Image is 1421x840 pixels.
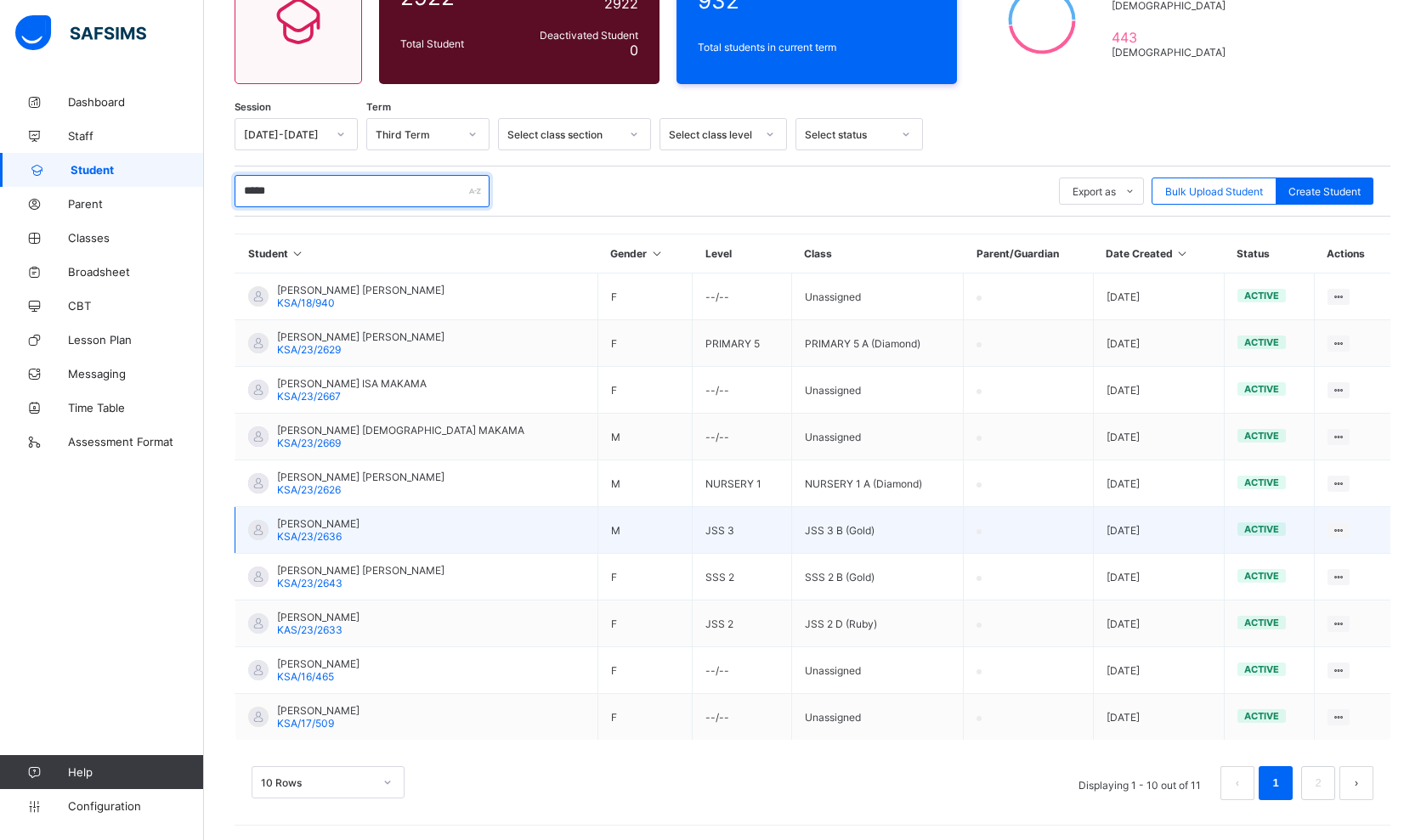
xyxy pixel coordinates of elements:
td: JSS 3 B (Gold) [791,507,964,554]
td: Unassigned [791,273,964,320]
th: Parent/Guardian [964,234,1093,273]
td: JSS 2 D (Ruby) [791,600,964,647]
td: PRIMARY 5 A (Diamond) [791,320,964,367]
i: Sort in Ascending Order [1175,247,1190,260]
a: 1 [1267,772,1283,794]
span: KSA/23/2626 [277,483,341,496]
span: KSA/23/2669 [277,437,341,449]
span: [PERSON_NAME] [PERSON_NAME] [277,330,444,343]
td: NURSERY 1 [693,460,791,507]
th: Class [791,234,964,273]
span: Total students in current term [698,41,936,54]
td: Unassigned [791,414,964,460]
span: active [1244,710,1279,722]
span: Session [235,101,271,113]
span: Broadsheet [68,265,204,279]
span: active [1244,663,1279,675]
th: Level [693,234,791,273]
span: Staff [68,129,204,143]
td: M [597,507,692,554]
span: [PERSON_NAME] [DEMOGRAPHIC_DATA] MAKAMA [277,424,524,437]
td: F [597,554,692,600]
span: Student [71,163,204,177]
td: [DATE] [1093,367,1224,414]
div: Total Student [396,33,513,54]
span: active [1244,383,1279,395]
td: JSS 3 [693,507,791,554]
td: F [597,273,692,320]
li: 下一页 [1339,766,1373,800]
span: KSA/23/2643 [277,577,343,589]
div: Third Term [376,128,458,141]
span: [PERSON_NAME] [277,704,359,717]
td: F [597,600,692,647]
button: prev page [1220,766,1254,800]
th: Student [235,234,598,273]
span: Parent [68,197,204,211]
span: Term [366,101,391,113]
td: NURSERY 1 A (Diamond) [791,460,964,507]
td: SSS 2 [693,554,791,600]
span: [PERSON_NAME] [277,517,359,530]
td: [DATE] [1093,460,1224,507]
span: [DEMOGRAPHIC_DATA] [1112,46,1233,59]
div: Select class level [669,128,756,141]
span: Deactivated Student [518,29,638,42]
li: 上一页 [1220,766,1254,800]
li: 1 [1259,766,1293,800]
td: [DATE] [1093,507,1224,554]
div: 10 Rows [261,776,373,789]
span: CBT [68,299,204,313]
td: --/-- [693,367,791,414]
td: F [597,367,692,414]
li: 2 [1301,766,1335,800]
td: M [597,414,692,460]
td: JSS 2 [693,600,791,647]
span: [PERSON_NAME] [PERSON_NAME] [277,564,444,577]
td: PRIMARY 5 [693,320,791,367]
span: Help [68,765,203,779]
span: KSA/17/509 [277,717,334,730]
td: --/-- [693,273,791,320]
i: Sort in Ascending Order [649,247,664,260]
a: 2 [1310,772,1326,794]
th: Status [1224,234,1314,273]
td: SSS 2 B (Gold) [791,554,964,600]
span: 443 [1112,29,1233,46]
div: Select class section [507,128,620,141]
span: active [1244,570,1279,582]
td: [DATE] [1093,273,1224,320]
td: Unassigned [791,647,964,694]
td: Unassigned [791,694,964,741]
span: active [1244,617,1279,629]
span: Lesson Plan [68,333,204,347]
span: Bulk Upload Student [1165,185,1263,198]
span: Configuration [68,799,203,813]
span: KSA/18/940 [277,296,335,309]
td: [DATE] [1093,414,1224,460]
span: [PERSON_NAME] [277,611,359,623]
td: F [597,647,692,694]
td: --/-- [693,647,791,694]
td: --/-- [693,414,791,460]
span: [PERSON_NAME] [PERSON_NAME] [277,284,444,296]
td: [DATE] [1093,600,1224,647]
span: Time Table [68,401,204,414]
div: [DATE]-[DATE] [244,128,326,141]
span: KAS/23/2633 [277,623,343,636]
span: KSA/16/465 [277,670,334,683]
li: Displaying 1 - 10 out of 11 [1066,766,1214,800]
td: F [597,320,692,367]
span: KSA/23/2667 [277,390,341,403]
td: [DATE] [1093,320,1224,367]
span: Create Student [1288,185,1361,198]
button: next page [1339,766,1373,800]
div: Select status [805,128,892,141]
img: safsims [15,15,146,51]
th: Date Created [1093,234,1224,273]
span: active [1244,336,1279,348]
span: KSA/23/2636 [277,530,342,543]
th: Gender [597,234,692,273]
span: [PERSON_NAME] [PERSON_NAME] [277,471,444,483]
span: Assessment Format [68,435,204,448]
